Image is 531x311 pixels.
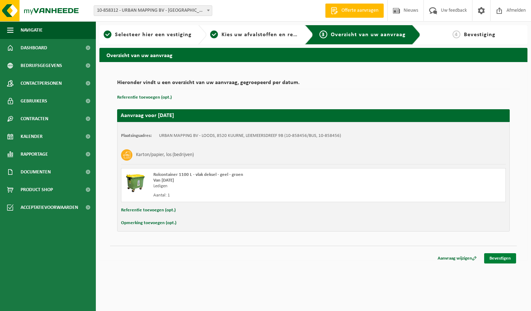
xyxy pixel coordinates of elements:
span: 2 [210,30,218,38]
span: Rolcontainer 1100 L - vlak deksel - geel - groen [153,172,243,177]
img: WB-1100-HPE-GN-50.png [125,172,146,193]
a: Aanvraag wijzigen [432,253,482,263]
span: Contactpersonen [21,74,62,92]
h3: Karton/papier, los (bedrijven) [136,149,194,161]
span: Documenten [21,163,51,181]
span: 4 [453,30,460,38]
strong: Plaatsingsadres: [121,133,152,138]
a: Offerte aanvragen [325,4,384,18]
span: Dashboard [21,39,47,57]
h2: Hieronder vindt u een overzicht van uw aanvraag, gegroepeerd per datum. [117,80,510,89]
span: Offerte aanvragen [340,7,380,14]
span: 10-858312 - URBAN MAPPING BV - ROESELARE [94,5,212,16]
span: Contracten [21,110,48,128]
span: Acceptatievoorwaarden [21,199,78,216]
span: 3 [319,30,327,38]
span: Navigatie [21,21,43,39]
span: 10-858312 - URBAN MAPPING BV - ROESELARE [94,6,212,16]
span: Product Shop [21,181,53,199]
span: Bevestiging [464,32,496,38]
button: Referentie toevoegen (opt.) [117,93,172,102]
span: Kalender [21,128,43,145]
td: URBAN MAPPING BV - LOODS, 8520 KUURNE, LEIEMEERSDREEF 9B (10-858456/BUS, 10-858456) [159,133,341,139]
h2: Overzicht van uw aanvraag [99,48,527,62]
span: 1 [104,30,111,38]
span: Selecteer hier een vestiging [115,32,192,38]
span: Gebruikers [21,92,47,110]
a: 2Kies uw afvalstoffen en recipiënten [210,30,300,39]
a: Bevestigen [484,253,516,263]
div: Ledigen [153,183,342,189]
button: Referentie toevoegen (opt.) [121,206,176,215]
span: Rapportage [21,145,48,163]
strong: Aanvraag voor [DATE] [121,113,174,118]
button: Opmerking toevoegen (opt.) [121,218,176,228]
span: Overzicht van uw aanvraag [331,32,406,38]
a: 1Selecteer hier een vestiging [103,30,192,39]
span: Kies uw afvalstoffen en recipiënten [221,32,319,38]
div: Aantal: 1 [153,193,342,198]
strong: Van [DATE] [153,178,174,183]
span: Bedrijfsgegevens [21,57,62,74]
